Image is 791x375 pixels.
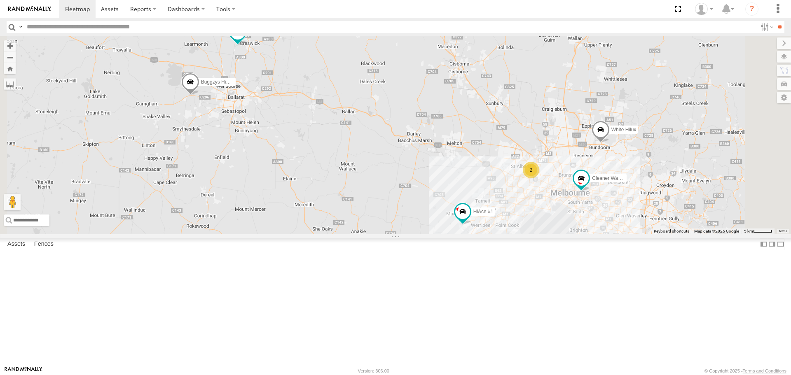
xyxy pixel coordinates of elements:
[654,228,689,234] button: Keyboard shortcuts
[30,239,58,250] label: Fences
[473,209,494,215] span: HiAce #1
[592,175,633,181] span: Cleaner Wagon #1
[692,3,716,15] div: John Vu
[779,229,787,233] a: Terms (opens in new tab)
[4,78,16,90] label: Measure
[201,79,241,85] span: Buggzys HiAce #1
[757,21,775,33] label: Search Filter Options
[17,21,24,33] label: Search Query
[742,228,775,234] button: Map Scale: 5 km per 42 pixels
[4,40,16,51] button: Zoom in
[8,6,51,12] img: rand-logo.svg
[4,63,16,74] button: Zoom Home
[745,2,758,16] i: ?
[777,92,791,103] label: Map Settings
[3,239,29,250] label: Assets
[523,162,539,178] div: 2
[611,127,637,133] span: White Hilux
[777,238,785,250] label: Hide Summary Table
[4,194,21,210] button: Drag Pegman onto the map to open Street View
[744,229,753,233] span: 5 km
[5,367,42,375] a: Visit our Website
[704,368,786,373] div: © Copyright 2025 -
[768,238,776,250] label: Dock Summary Table to the Right
[743,368,786,373] a: Terms and Conditions
[760,238,768,250] label: Dock Summary Table to the Left
[358,368,389,373] div: Version: 306.00
[694,229,739,233] span: Map data ©2025 Google
[4,51,16,63] button: Zoom out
